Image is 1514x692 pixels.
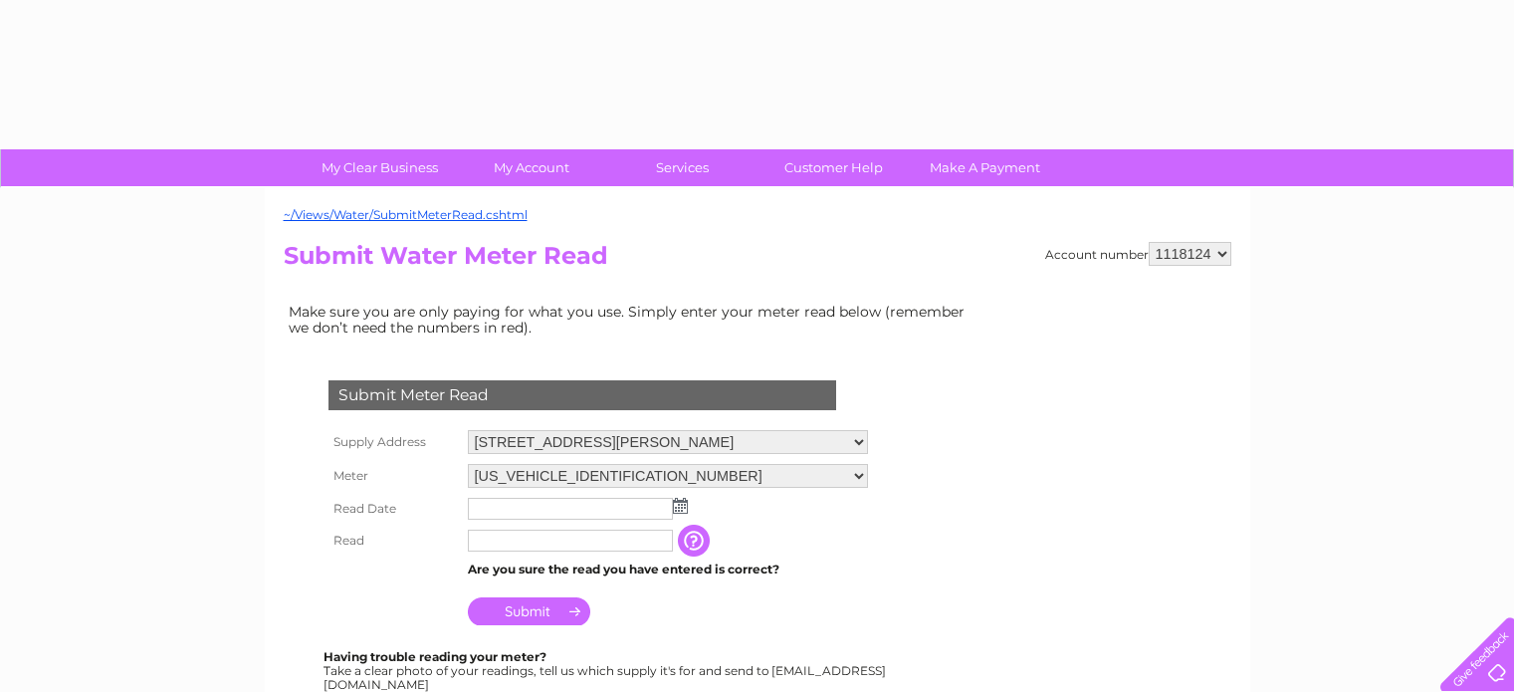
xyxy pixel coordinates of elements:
a: My Account [449,149,613,186]
input: Submit [468,597,590,625]
td: Make sure you are only paying for what you use. Simply enter your meter read below (remember we d... [284,299,980,341]
th: Supply Address [324,425,463,459]
img: ... [673,498,688,514]
a: Customer Help [752,149,916,186]
a: ~/Views/Water/SubmitMeterRead.cshtml [284,207,528,222]
th: Meter [324,459,463,493]
a: Make A Payment [903,149,1067,186]
td: Are you sure the read you have entered is correct? [463,557,873,582]
a: Services [600,149,764,186]
div: Account number [1045,242,1231,266]
th: Read Date [324,493,463,525]
h2: Submit Water Meter Read [284,242,1231,280]
a: My Clear Business [298,149,462,186]
div: Submit Meter Read [328,380,836,410]
input: Information [678,525,714,557]
th: Read [324,525,463,557]
b: Having trouble reading your meter? [324,649,546,664]
div: Take a clear photo of your readings, tell us which supply it's for and send to [EMAIL_ADDRESS][DO... [324,650,889,691]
